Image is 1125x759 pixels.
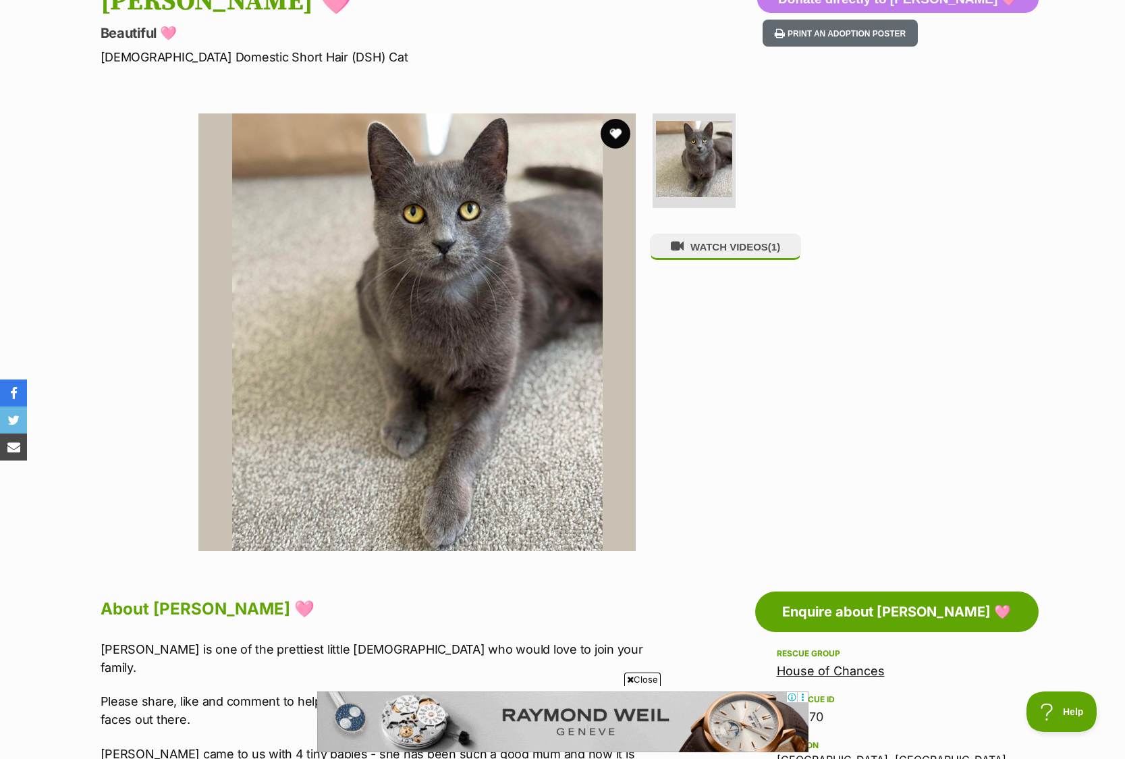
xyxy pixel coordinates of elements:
[777,708,1017,727] div: 1134970
[768,241,780,253] span: (1)
[763,20,918,47] button: Print an adoption poster
[777,648,1017,659] div: Rescue group
[101,692,658,729] p: Please share, like and comment to help her find a home - engaging really does help get their litt...
[650,234,801,260] button: WATCH VIDEOS(1)
[101,640,658,677] p: [PERSON_NAME] is one of the prettiest little [DEMOGRAPHIC_DATA] who would love to join your family.
[624,673,661,686] span: Close
[198,113,636,551] img: Photo of Sarabi 🩷
[777,664,885,678] a: House of Chances
[1026,691,1098,732] iframe: Help Scout Beacon - Open
[656,121,732,197] img: Photo of Sarabi 🩷
[777,740,1017,751] div: Location
[601,119,630,149] button: favourite
[777,694,1017,705] div: PetRescue ID
[317,691,808,752] iframe: Advertisement
[101,594,658,624] h2: About [PERSON_NAME] 🩷
[755,592,1039,632] a: Enquire about [PERSON_NAME] 🩷
[101,48,671,66] p: [DEMOGRAPHIC_DATA] Domestic Short Hair (DSH) Cat
[101,24,671,43] p: Beautiful 🩷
